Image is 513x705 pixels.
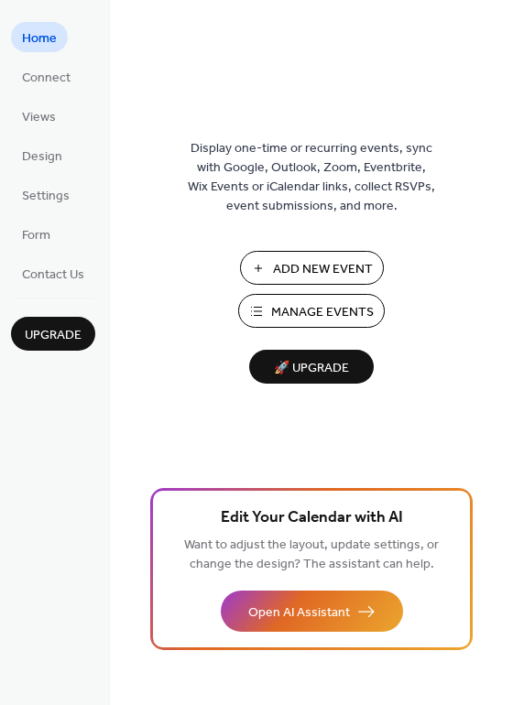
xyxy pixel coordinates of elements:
[184,533,439,577] span: Want to adjust the layout, update settings, or change the design? The assistant can help.
[22,226,50,245] span: Form
[11,101,67,131] a: Views
[11,22,68,52] a: Home
[22,108,56,127] span: Views
[22,29,57,49] span: Home
[11,61,82,92] a: Connect
[11,219,61,249] a: Form
[11,258,95,288] a: Contact Us
[271,303,374,322] span: Manage Events
[22,266,84,285] span: Contact Us
[249,350,374,384] button: 🚀 Upgrade
[22,147,62,167] span: Design
[238,294,385,328] button: Manage Events
[240,251,384,285] button: Add New Event
[11,140,73,170] a: Design
[221,505,403,531] span: Edit Your Calendar with AI
[11,179,81,210] a: Settings
[188,139,435,216] span: Display one-time or recurring events, sync with Google, Outlook, Zoom, Eventbrite, Wix Events or ...
[22,187,70,206] span: Settings
[221,591,403,632] button: Open AI Assistant
[260,356,363,381] span: 🚀 Upgrade
[22,69,71,88] span: Connect
[273,260,373,279] span: Add New Event
[248,603,350,623] span: Open AI Assistant
[11,317,95,351] button: Upgrade
[25,326,82,345] span: Upgrade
